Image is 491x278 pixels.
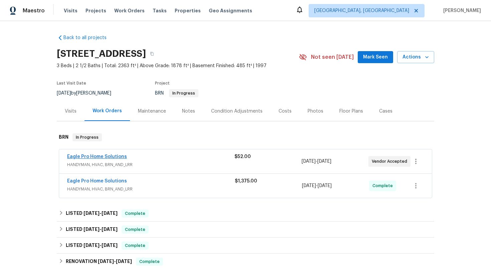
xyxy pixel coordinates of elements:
[302,182,332,189] span: -
[64,7,77,14] span: Visits
[339,108,363,115] div: Floor Plans
[441,7,481,14] span: [PERSON_NAME]
[57,254,434,270] div: RENOVATION [DATE]-[DATE]Complete
[372,182,395,189] span: Complete
[182,108,195,115] div: Notes
[358,51,393,63] button: Mark Seen
[153,8,167,13] span: Tasks
[66,242,118,250] h6: LISTED
[59,133,68,141] h6: BRN
[302,159,316,164] span: [DATE]
[102,243,118,248] span: [DATE]
[67,179,127,183] a: Eagle Pro Home Solutions
[84,243,118,248] span: -
[137,258,162,265] span: Complete
[317,159,331,164] span: [DATE]
[122,242,148,249] span: Complete
[302,158,331,165] span: -
[279,108,292,115] div: Costs
[122,210,148,217] span: Complete
[318,183,332,188] span: [DATE]
[57,127,434,148] div: BRN In Progress
[102,227,118,232] span: [DATE]
[57,238,434,254] div: LISTED [DATE]-[DATE]Complete
[209,7,252,14] span: Geo Assignments
[102,211,118,216] span: [DATE]
[116,259,132,264] span: [DATE]
[57,89,119,97] div: by [PERSON_NAME]
[57,50,146,57] h2: [STREET_ADDRESS]
[98,259,114,264] span: [DATE]
[397,51,434,63] button: Actions
[122,226,148,233] span: Complete
[93,108,122,114] div: Work Orders
[65,108,76,115] div: Visits
[57,205,434,222] div: LISTED [DATE]-[DATE]Complete
[84,227,118,232] span: -
[170,91,198,95] span: In Progress
[84,227,100,232] span: [DATE]
[235,179,257,183] span: $1,375.00
[114,7,145,14] span: Work Orders
[98,259,132,264] span: -
[67,161,234,168] span: HANDYMAN, HVAC, BRN_AND_LRR
[67,154,127,159] a: Eagle Pro Home Solutions
[146,48,158,60] button: Copy Address
[57,91,71,96] span: [DATE]
[211,108,263,115] div: Condition Adjustments
[138,108,166,115] div: Maintenance
[66,258,132,266] h6: RENOVATION
[23,7,45,14] span: Maestro
[84,243,100,248] span: [DATE]
[302,183,316,188] span: [DATE]
[363,53,388,61] span: Mark Seen
[66,210,118,218] h6: LISTED
[67,186,235,192] span: HANDYMAN, HVAC, BRN_AND_LRR
[155,91,198,96] span: BRN
[155,81,170,85] span: Project
[379,108,392,115] div: Cases
[84,211,100,216] span: [DATE]
[314,7,409,14] span: [GEOGRAPHIC_DATA], [GEOGRAPHIC_DATA]
[57,222,434,238] div: LISTED [DATE]-[DATE]Complete
[57,81,86,85] span: Last Visit Date
[234,154,251,159] span: $52.00
[372,158,410,165] span: Vendor Accepted
[57,34,121,41] a: Back to all projects
[66,226,118,234] h6: LISTED
[57,62,299,69] span: 3 Beds | 2 1/2 Baths | Total: 2363 ft² | Above Grade: 1878 ft² | Basement Finished: 485 ft² | 1997
[84,211,118,216] span: -
[402,53,429,61] span: Actions
[73,134,101,141] span: In Progress
[311,54,354,60] span: Not seen [DATE]
[86,7,106,14] span: Projects
[175,7,201,14] span: Properties
[308,108,323,115] div: Photos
